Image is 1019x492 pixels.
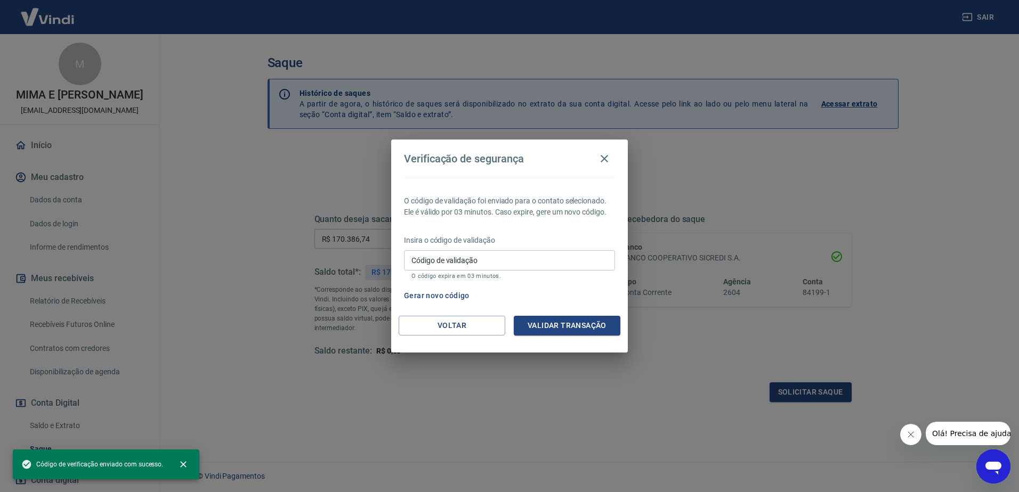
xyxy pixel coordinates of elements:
span: Olá! Precisa de ajuda? [6,7,90,16]
p: Insira o código de validação [404,235,615,246]
iframe: Fechar mensagem [900,424,921,445]
button: Voltar [399,316,505,335]
button: Gerar novo código [400,286,474,306]
button: Validar transação [514,316,620,335]
button: close [172,453,195,476]
p: O código de validação foi enviado para o contato selecionado. Ele é válido por 03 minutos. Caso e... [404,195,615,218]
h4: Verificação de segurança [404,152,524,165]
iframe: Botão para abrir a janela de mensagens [976,449,1010,483]
iframe: Mensagem da empresa [926,422,1010,445]
p: O código expira em 03 minutos. [411,273,608,280]
span: Código de verificação enviado com sucesso. [21,459,163,470]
